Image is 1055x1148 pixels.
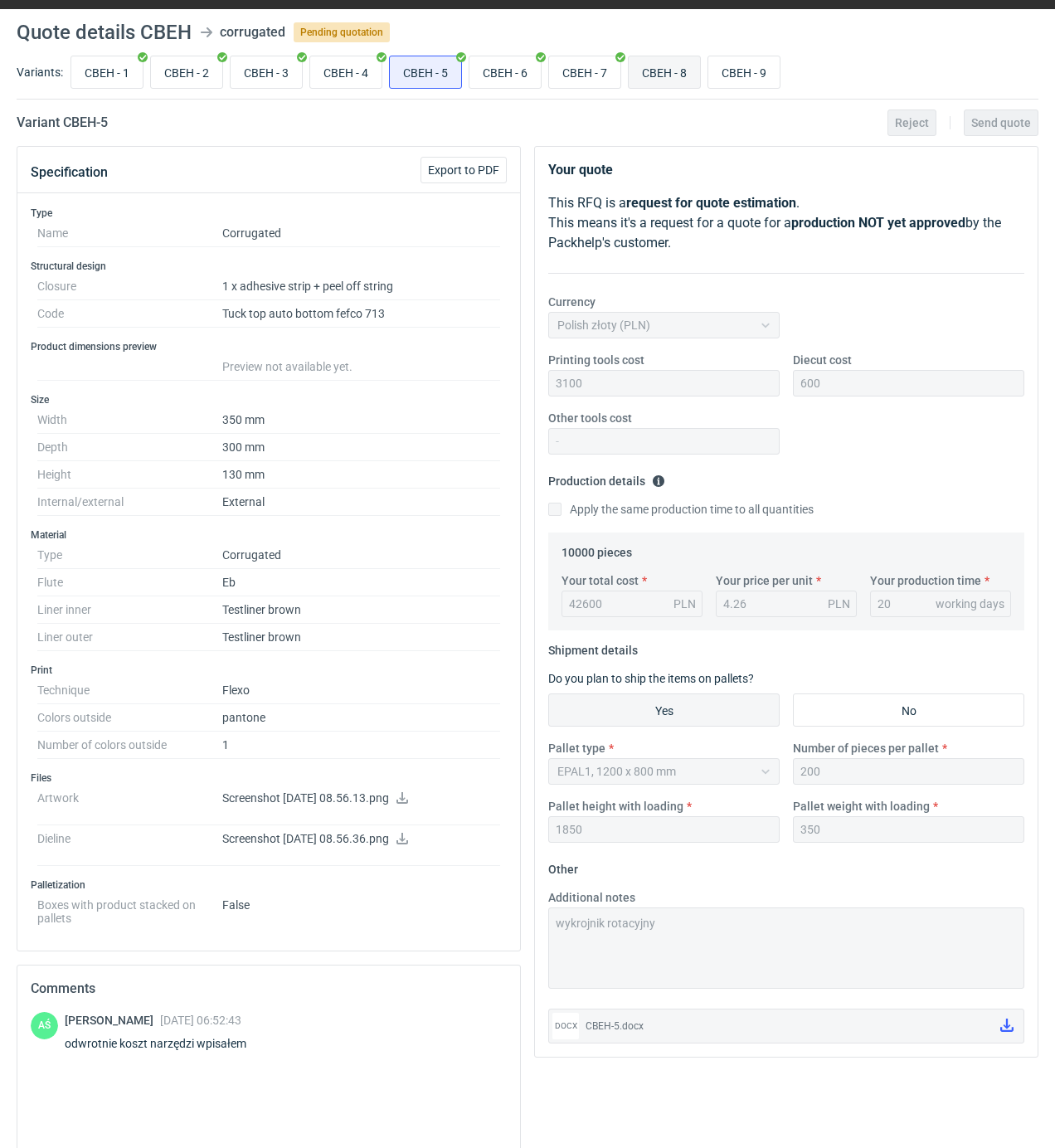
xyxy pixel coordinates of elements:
[626,195,796,211] strong: request for quote estimation
[31,340,507,353] h3: Product dimensions preview
[17,22,192,42] h1: Quote details CBEH
[31,771,507,785] h3: Files
[887,109,936,136] button: Reject
[673,596,696,612] div: PLN
[469,56,542,89] label: CBEH - 6
[70,56,143,89] label: CBEH - 1
[548,501,814,518] label: Apply the same production time to all quantities
[586,1018,987,1034] div: CBEH-5.docx
[716,572,813,589] label: Your price per unit
[793,352,852,368] label: Diecut cost
[17,64,63,80] label: Variants:
[31,1012,58,1039] div: Adrian Świerżewski
[220,22,285,42] div: corrugated
[791,215,965,231] strong: production NOT yet approved
[548,193,1024,253] p: This RFQ is a . This means it's a request for a quote for a by the Packhelp's customer.
[37,569,222,596] dt: Flute
[222,434,500,461] dd: 300 mm
[552,1013,579,1039] div: docx
[309,56,382,89] label: CBEH - 4
[828,596,850,612] div: PLN
[222,569,500,596] dd: Eb
[160,1014,241,1027] span: [DATE] 06:52:43
[31,260,507,273] h3: Structural design
[37,732,222,759] dt: Number of colors outside
[37,596,222,624] dt: Liner inner
[37,542,222,569] dt: Type
[222,596,500,624] dd: Testliner brown
[222,791,500,806] p: Screenshot [DATE] 08.56.13.png
[870,572,981,589] label: Your production time
[222,704,500,732] dd: pantone
[222,677,500,704] dd: Flexo
[222,406,500,434] dd: 350 mm
[936,596,1004,612] div: working days
[37,624,222,651] dt: Liner outer
[793,740,939,756] label: Number of pieces per pallet
[548,162,613,178] strong: Your quote
[895,117,929,129] span: Reject
[971,117,1031,129] span: Send quote
[222,489,500,516] dd: External
[548,294,596,310] label: Currency
[548,468,665,488] legend: Production details
[37,785,222,825] dt: Artwork
[37,273,222,300] dt: Closure
[31,153,108,192] button: Specification
[222,732,500,759] dd: 1
[37,704,222,732] dt: Colors outside
[150,56,223,89] label: CBEH - 2
[222,461,500,489] dd: 130 mm
[548,889,635,906] label: Additional notes
[548,352,644,368] label: Printing tools cost
[222,300,500,328] dd: Tuck top auto bottom fefco 713
[31,1012,58,1039] figcaption: AŚ
[31,664,507,677] h3: Print
[548,672,754,685] label: Do you plan to ship the items on pallets?
[31,207,507,220] h3: Type
[222,542,500,569] dd: Corrugated
[222,624,500,651] dd: Testliner brown
[548,856,578,876] legend: Other
[37,300,222,328] dt: Code
[222,220,500,247] dd: Corrugated
[65,1014,160,1027] span: [PERSON_NAME]
[37,892,222,925] dt: Boxes with product stacked on pallets
[230,56,303,89] label: CBEH - 3
[222,360,352,373] span: Preview not available yet.
[428,164,499,176] span: Export to PDF
[31,393,507,406] h3: Size
[548,56,621,89] label: CBEH - 7
[31,878,507,892] h3: Palletization
[793,798,930,815] label: Pallet weight with loading
[707,56,780,89] label: CBEH - 9
[17,113,108,133] h2: Variant CBEH - 5
[37,825,222,866] dt: Dieline
[421,157,507,183] button: Export to PDF
[37,434,222,461] dt: Depth
[65,1035,266,1052] div: odwrotnie koszt narzędzi wpisałem
[548,740,605,756] label: Pallet type
[562,572,639,589] label: Your total cost
[548,798,683,815] label: Pallet height with loading
[222,892,500,925] dd: False
[562,539,632,559] legend: 10000 pieces
[628,56,701,89] label: CBEH - 8
[37,406,222,434] dt: Width
[222,273,500,300] dd: 1 x adhesive strip + peel off string
[548,907,1024,989] textarea: wykrojnik rotacyjny
[37,677,222,704] dt: Technique
[548,410,632,426] label: Other tools cost
[294,22,390,42] span: Pending quotation
[222,832,500,847] p: Screenshot [DATE] 08.56.36.png
[964,109,1038,136] button: Send quote
[31,979,507,999] h2: Comments
[37,461,222,489] dt: Height
[389,56,462,89] label: CBEH - 5
[37,489,222,516] dt: Internal/external
[548,637,638,657] legend: Shipment details
[37,220,222,247] dt: Name
[31,528,507,542] h3: Material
